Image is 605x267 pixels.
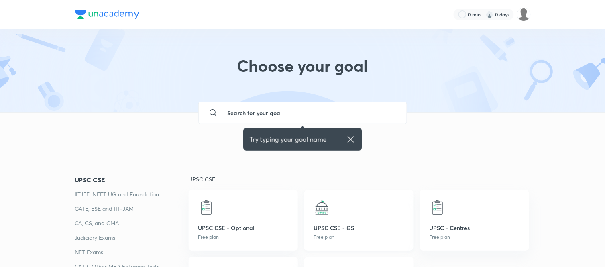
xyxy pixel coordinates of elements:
img: Company Logo [75,10,139,19]
img: UPSC CSE - GS [314,200,330,216]
p: UPSC CSE [189,175,531,183]
a: GATE, ESE and IIT-JAM [75,204,189,214]
img: UPSC CSE - Optional [198,200,214,216]
img: UPSC - Centres [430,200,446,216]
img: streak [486,10,494,18]
a: NET Exams [75,247,189,257]
p: Free plan [314,234,404,241]
a: UPSC CSE [75,175,189,185]
a: CA, CS, and CMA [75,218,189,228]
h1: Choose your goal [237,56,368,85]
p: UPSC CSE - Optional [198,224,288,232]
input: Search for your goal [221,102,400,124]
p: UPSC CSE - GS [314,224,404,232]
div: Try typing your goal name [250,135,356,144]
img: Yuvraj M [517,8,531,21]
p: Free plan [430,234,519,241]
p: Free plan [198,234,288,241]
a: IITJEE, NEET UG and Foundation [75,190,189,199]
p: UPSC - Centres [430,224,519,232]
a: Judiciary Exams [75,233,189,243]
